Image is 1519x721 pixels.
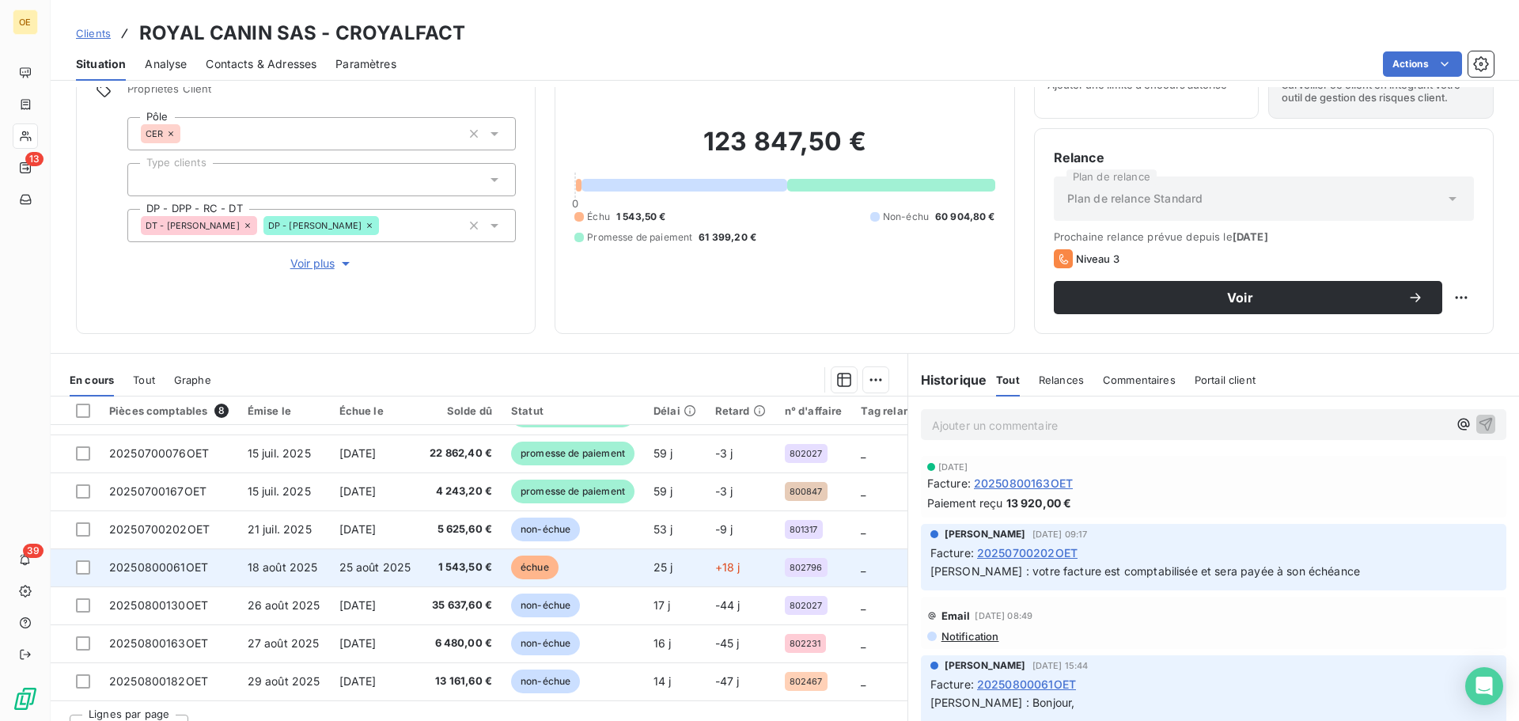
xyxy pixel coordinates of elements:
[109,636,208,650] span: 20250800163OET
[1073,291,1407,304] span: Voir
[339,484,377,498] span: [DATE]
[1054,148,1474,167] h6: Relance
[1032,661,1089,670] span: [DATE] 15:44
[146,129,163,139] span: CER
[127,82,516,104] span: Propriétés Client
[145,56,187,72] span: Analyse
[23,544,44,558] span: 39
[248,446,311,460] span: 15 juil. 2025
[109,598,208,612] span: 20250800130OET
[248,598,320,612] span: 26 août 2025
[430,674,492,689] span: 13 161,60 €
[146,221,240,230] span: DT - [PERSON_NAME]
[430,598,492,613] span: 35 637,60 €
[715,674,740,688] span: -47 j
[76,56,126,72] span: Situation
[511,442,634,465] span: promesse de paiement
[790,677,823,686] span: 802467
[790,601,823,610] span: 802027
[379,218,392,233] input: Ajouter une valeur
[248,636,320,650] span: 27 août 2025
[430,404,492,417] div: Solde dû
[785,404,843,417] div: n° d'affaire
[511,518,580,541] span: non-échue
[572,197,578,210] span: 0
[653,446,673,460] span: 59 j
[430,560,492,575] span: 1 543,50 €
[974,475,1073,491] span: 20250800163OET
[790,563,823,572] span: 802796
[715,446,733,460] span: -3 j
[133,374,155,386] span: Tout
[1195,374,1256,386] span: Portail client
[1103,374,1176,386] span: Commentaires
[339,446,377,460] span: [DATE]
[339,404,411,417] div: Échue le
[76,25,111,41] a: Clients
[511,480,634,503] span: promesse de paiement
[109,446,209,460] span: 20250700076OET
[587,230,692,245] span: Promesse de paiement
[248,674,320,688] span: 29 août 2025
[109,404,229,418] div: Pièces comptables
[715,560,741,574] span: +18 j
[715,522,733,536] span: -9 j
[938,462,968,472] span: [DATE]
[109,484,206,498] span: 20250700167OET
[25,152,44,166] span: 13
[616,210,666,224] span: 1 543,50 €
[511,404,634,417] div: Statut
[180,127,193,141] input: Ajouter une valeur
[1054,230,1474,243] span: Prochaine relance prévue depuis le
[1006,495,1072,511] span: 13 920,00 €
[699,230,756,245] span: 61 399,20 €
[715,598,741,612] span: -44 j
[861,598,866,612] span: _
[511,670,580,693] span: non-échue
[996,374,1020,386] span: Tout
[109,560,208,574] span: 20250800061OET
[339,560,411,574] span: 25 août 2025
[1039,374,1084,386] span: Relances
[940,630,999,643] span: Notification
[977,676,1076,693] span: 20250800061OET
[945,527,1026,541] span: [PERSON_NAME]
[511,556,559,579] span: échue
[927,475,971,491] span: Facture :
[861,674,866,688] span: _
[790,639,821,648] span: 802231
[76,27,111,40] span: Clients
[109,522,210,536] span: 20250700202OET
[861,446,866,460] span: _
[290,256,354,271] span: Voir plus
[715,636,740,650] span: -45 j
[430,484,492,499] span: 4 243,20 €
[511,632,580,655] span: non-échue
[653,404,696,417] div: Délai
[248,404,320,417] div: Émise le
[1383,51,1462,77] button: Actions
[339,598,377,612] span: [DATE]
[653,560,673,574] span: 25 j
[927,495,1003,511] span: Paiement reçu
[574,126,994,173] h2: 123 847,50 €
[1054,281,1442,314] button: Voir
[883,210,929,224] span: Non-échu
[127,255,516,272] button: Voir plus
[335,56,396,72] span: Paramètres
[1465,667,1503,705] div: Open Intercom Messenger
[109,674,208,688] span: 20250800182OET
[430,446,492,461] span: 22 862,40 €
[861,404,941,417] div: Tag relance
[977,545,1078,561] span: 20250700202OET
[790,487,823,496] span: 800847
[930,676,974,693] span: Facture :
[975,611,1032,620] span: [DATE] 08:49
[653,522,673,536] span: 53 j
[13,9,38,35] div: OE
[339,674,377,688] span: [DATE]
[861,522,866,536] span: _
[945,658,1026,673] span: [PERSON_NAME]
[861,636,866,650] span: _
[861,560,866,574] span: _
